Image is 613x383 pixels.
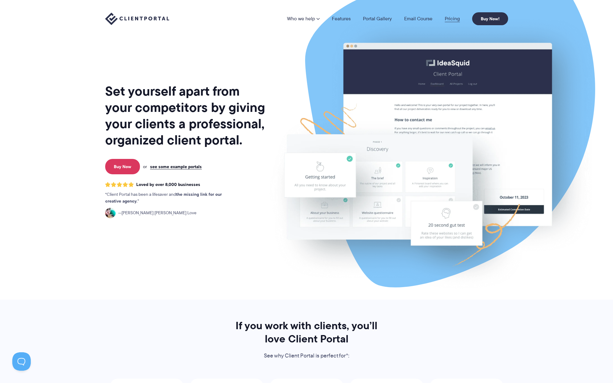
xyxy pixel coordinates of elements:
[136,182,200,187] span: Loved by over 8,000 businesses
[445,16,460,21] a: Pricing
[105,191,234,205] p: Client Portal has been a lifesaver and .
[227,351,386,361] p: See why Client Portal is perfect for*:
[105,83,266,148] h1: Set yourself apart from your competitors by giving your clients a professional, organized client ...
[227,319,386,345] h2: If you work with clients, you’ll love Client Portal
[332,16,351,21] a: Features
[404,16,432,21] a: Email Course
[105,191,222,204] strong: the missing link for our creative agency
[363,16,392,21] a: Portal Gallery
[105,159,140,174] a: Buy Now
[12,352,31,371] iframe: Toggle Customer Support
[150,164,202,169] a: see some example portals
[143,164,147,169] span: or
[118,210,197,216] span: [PERSON_NAME] [PERSON_NAME] Love
[472,12,508,25] a: Buy Now!
[287,16,320,21] a: Who we help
